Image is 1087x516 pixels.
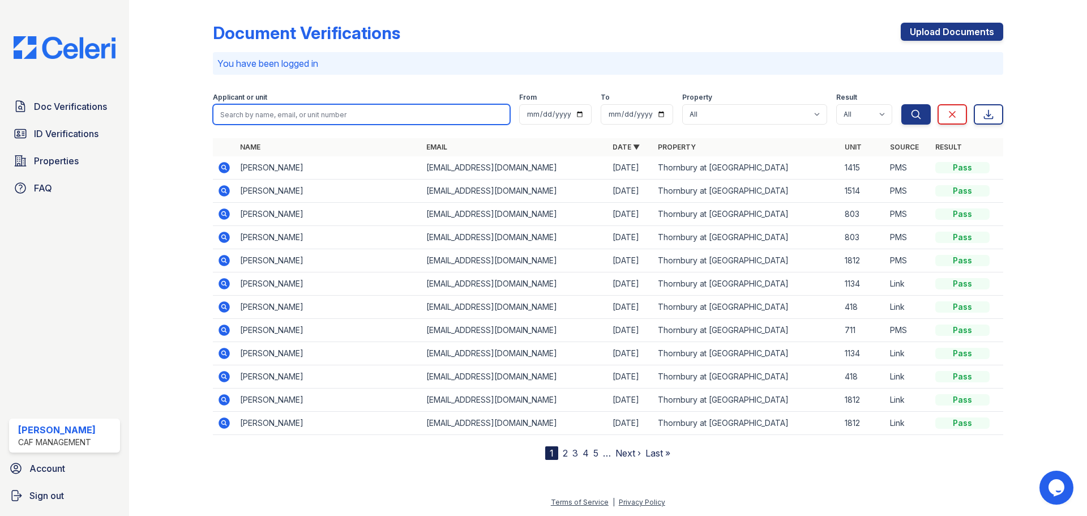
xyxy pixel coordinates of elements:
[619,498,665,506] a: Privacy Policy
[615,447,641,459] a: Next ›
[236,226,422,249] td: [PERSON_NAME]
[5,484,125,507] a: Sign out
[236,296,422,319] td: [PERSON_NAME]
[840,412,885,435] td: 1812
[653,203,840,226] td: Thornbury at [GEOGRAPHIC_DATA]
[885,342,931,365] td: Link
[840,389,885,412] td: 1812
[34,127,99,140] span: ID Verifications
[422,412,608,435] td: [EMAIL_ADDRESS][DOMAIN_NAME]
[840,319,885,342] td: 711
[422,272,608,296] td: [EMAIL_ADDRESS][DOMAIN_NAME]
[18,437,96,448] div: CAF Management
[608,180,653,203] td: [DATE]
[18,423,96,437] div: [PERSON_NAME]
[29,489,64,502] span: Sign out
[885,249,931,272] td: PMS
[213,104,510,125] input: Search by name, email, or unit number
[845,143,862,151] a: Unit
[422,226,608,249] td: [EMAIL_ADDRESS][DOMAIN_NAME]
[422,249,608,272] td: [EMAIL_ADDRESS][DOMAIN_NAME]
[885,203,931,226] td: PMS
[608,342,653,365] td: [DATE]
[426,143,447,151] a: Email
[901,23,1003,41] a: Upload Documents
[236,156,422,180] td: [PERSON_NAME]
[836,93,857,102] label: Result
[653,342,840,365] td: Thornbury at [GEOGRAPHIC_DATA]
[935,278,990,289] div: Pass
[935,143,962,151] a: Result
[583,447,589,459] a: 4
[935,255,990,266] div: Pass
[935,394,990,406] div: Pass
[9,95,120,118] a: Doc Verifications
[422,180,608,203] td: [EMAIL_ADDRESS][DOMAIN_NAME]
[840,156,885,180] td: 1415
[885,272,931,296] td: Link
[885,412,931,435] td: Link
[422,156,608,180] td: [EMAIL_ADDRESS][DOMAIN_NAME]
[236,319,422,342] td: [PERSON_NAME]
[885,389,931,412] td: Link
[213,93,267,102] label: Applicant or unit
[935,417,990,429] div: Pass
[608,272,653,296] td: [DATE]
[236,203,422,226] td: [PERSON_NAME]
[653,365,840,389] td: Thornbury at [GEOGRAPHIC_DATA]
[608,156,653,180] td: [DATE]
[935,185,990,197] div: Pass
[608,389,653,412] td: [DATE]
[653,249,840,272] td: Thornbury at [GEOGRAPHIC_DATA]
[422,342,608,365] td: [EMAIL_ADDRESS][DOMAIN_NAME]
[653,156,840,180] td: Thornbury at [GEOGRAPHIC_DATA]
[613,498,615,506] div: |
[645,447,670,459] a: Last »
[840,180,885,203] td: 1514
[840,249,885,272] td: 1812
[935,232,990,243] div: Pass
[9,150,120,172] a: Properties
[935,348,990,359] div: Pass
[213,23,400,43] div: Document Verifications
[658,143,696,151] a: Property
[236,342,422,365] td: [PERSON_NAME]
[5,36,125,59] img: CE_Logo_Blue-a8612792a0a2168367f1c8372b55b34899dd931a85d93a1a3d3e32e68fde9ad4.png
[608,296,653,319] td: [DATE]
[935,162,990,173] div: Pass
[9,122,120,145] a: ID Verifications
[935,325,990,336] div: Pass
[236,180,422,203] td: [PERSON_NAME]
[34,100,107,113] span: Doc Verifications
[935,371,990,382] div: Pass
[563,447,568,459] a: 2
[422,203,608,226] td: [EMAIL_ADDRESS][DOMAIN_NAME]
[890,143,919,151] a: Source
[653,412,840,435] td: Thornbury at [GEOGRAPHIC_DATA]
[422,365,608,389] td: [EMAIL_ADDRESS][DOMAIN_NAME]
[885,319,931,342] td: PMS
[840,342,885,365] td: 1134
[603,446,611,460] span: …
[1039,471,1076,505] iframe: chat widget
[682,93,712,102] label: Property
[422,319,608,342] td: [EMAIL_ADDRESS][DOMAIN_NAME]
[236,412,422,435] td: [PERSON_NAME]
[236,365,422,389] td: [PERSON_NAME]
[240,143,260,151] a: Name
[608,249,653,272] td: [DATE]
[653,296,840,319] td: Thornbury at [GEOGRAPHIC_DATA]
[236,272,422,296] td: [PERSON_NAME]
[5,457,125,480] a: Account
[34,154,79,168] span: Properties
[840,296,885,319] td: 418
[613,143,640,151] a: Date ▼
[840,226,885,249] td: 803
[519,93,537,102] label: From
[885,180,931,203] td: PMS
[885,296,931,319] td: Link
[29,462,65,475] span: Account
[236,389,422,412] td: [PERSON_NAME]
[422,389,608,412] td: [EMAIL_ADDRESS][DOMAIN_NAME]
